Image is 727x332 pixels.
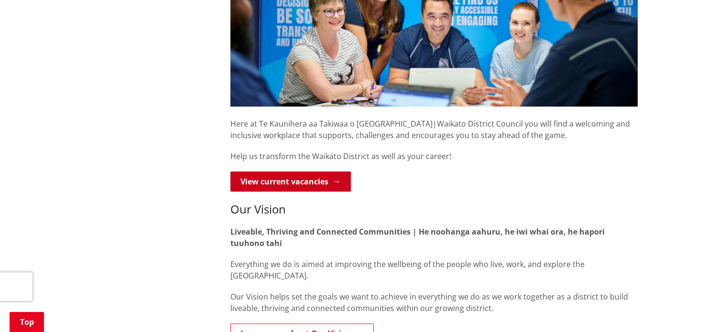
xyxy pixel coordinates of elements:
p: Help us transform the Waikato District as well as your career! [230,150,638,162]
p: Here at Te Kaunihera aa Takiwaa o [GEOGRAPHIC_DATA]|Waikato District Council you will find a welc... [230,107,638,141]
strong: Liveable, Thriving and Connected Communities | He noohanga aahuru, he iwi whai ora, he hapori tuu... [230,226,605,248]
h3: Our Vision [230,203,638,216]
p: Everything we do is aimed at improving the wellbeing of the people who live, work, and explore th... [230,258,638,281]
iframe: Messenger Launcher [683,292,717,326]
p: Our Vision helps set the goals we want to achieve in everything we do as we work together as a di... [230,291,638,314]
a: View current vacancies [230,171,351,192]
a: Top [10,312,44,332]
